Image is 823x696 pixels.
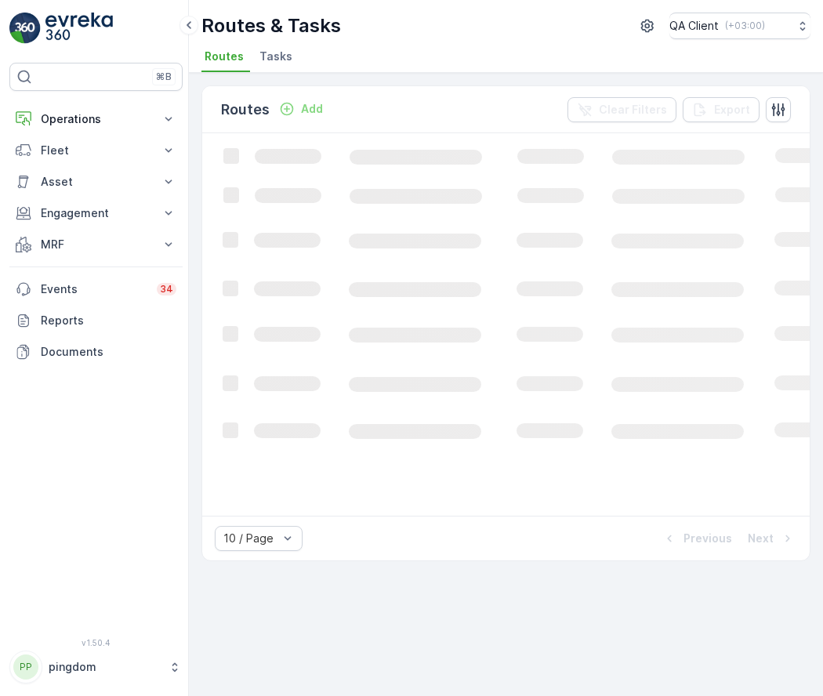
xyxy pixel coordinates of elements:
p: Routes & Tasks [201,13,341,38]
p: Reports [41,313,176,328]
p: Export [714,102,750,118]
p: ( +03:00 ) [725,20,765,32]
p: Asset [41,174,151,190]
button: Asset [9,166,183,198]
p: 34 [160,283,173,295]
a: Documents [9,336,183,368]
p: Fleet [41,143,151,158]
p: Documents [41,344,176,360]
button: Engagement [9,198,183,229]
a: Reports [9,305,183,336]
p: Operations [41,111,151,127]
p: Clear Filters [599,102,667,118]
button: Fleet [9,135,183,166]
p: pingdom [49,659,161,675]
img: logo [9,13,41,44]
p: Events [41,281,147,297]
p: Add [301,101,323,117]
button: MRF [9,229,183,260]
p: Engagement [41,205,151,221]
span: Tasks [259,49,292,64]
p: Next [748,531,774,546]
span: v 1.50.4 [9,638,183,647]
button: Operations [9,103,183,135]
img: logo_light-DOdMpM7g.png [45,13,113,44]
div: PP [13,654,38,680]
button: Previous [660,529,734,548]
p: Previous [683,531,732,546]
p: Routes [221,99,270,121]
a: Events34 [9,274,183,305]
p: QA Client [669,18,719,34]
p: MRF [41,237,151,252]
span: Routes [205,49,244,64]
button: QA Client(+03:00) [669,13,810,39]
p: ⌘B [156,71,172,83]
button: Next [746,529,797,548]
button: Add [273,100,329,118]
button: Clear Filters [567,97,676,122]
button: Export [683,97,760,122]
button: PPpingdom [9,651,183,683]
